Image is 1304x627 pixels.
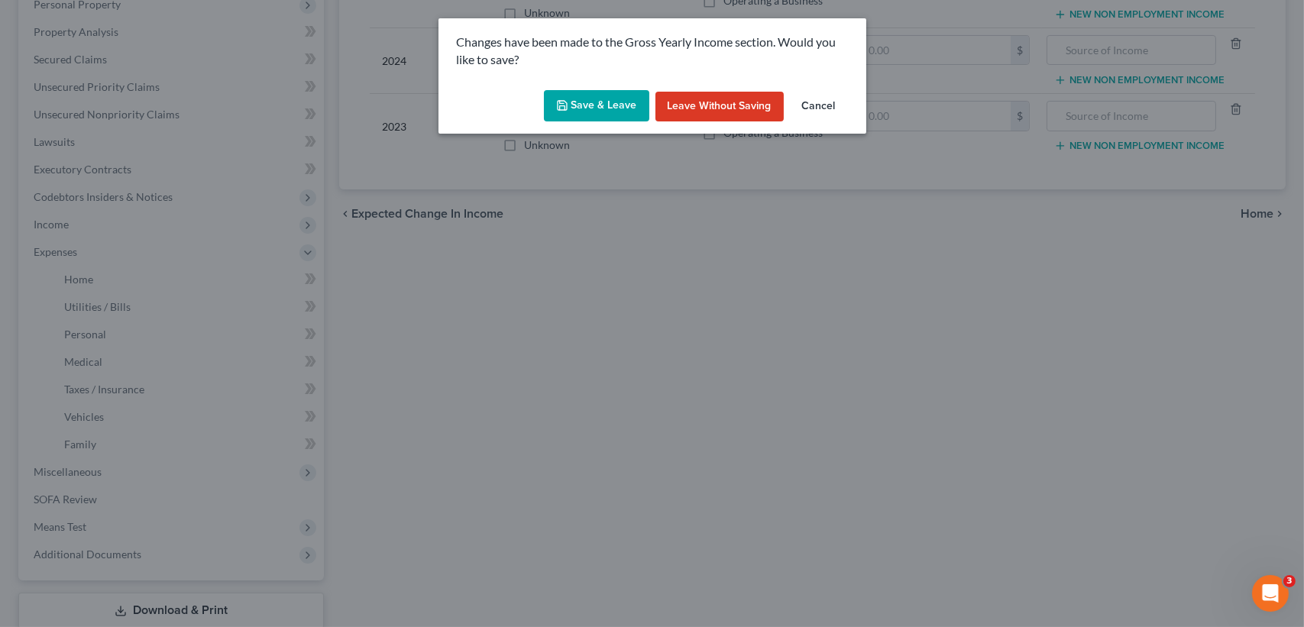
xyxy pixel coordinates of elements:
[1252,575,1289,612] iframe: Intercom live chat
[544,90,649,122] button: Save & Leave
[1283,575,1296,587] span: 3
[790,92,848,122] button: Cancel
[457,34,848,69] p: Changes have been made to the Gross Yearly Income section. Would you like to save?
[655,92,784,122] button: Leave without Saving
